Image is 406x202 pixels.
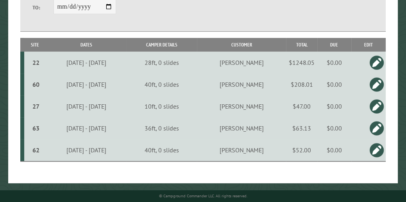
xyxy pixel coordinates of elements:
th: Site [24,38,46,52]
th: Edit [351,38,386,52]
td: 10ft, 0 slides [127,95,197,117]
td: $208.01 [286,73,317,95]
th: Camper Details [127,38,197,52]
td: [PERSON_NAME] [197,73,286,95]
td: $52.00 [286,139,317,161]
th: Customer [197,38,286,52]
div: 22 [27,59,45,66]
td: $0.00 [317,52,351,73]
small: © Campground Commander LLC. All rights reserved. [159,193,247,198]
div: [DATE] - [DATE] [47,102,125,110]
td: $0.00 [317,139,351,161]
th: Dates [46,38,127,52]
td: 40ft, 0 slides [127,73,197,95]
td: $0.00 [317,73,351,95]
td: 28ft, 0 slides [127,52,197,73]
td: [PERSON_NAME] [197,52,286,73]
th: Total [286,38,317,52]
td: $0.00 [317,117,351,139]
div: 63 [27,124,45,132]
label: To: [32,4,53,11]
div: [DATE] - [DATE] [47,80,125,88]
th: Due [317,38,351,52]
td: [PERSON_NAME] [197,117,286,139]
div: [DATE] - [DATE] [47,146,125,154]
div: 60 [27,80,45,88]
div: [DATE] - [DATE] [47,124,125,132]
div: 62 [27,146,45,154]
div: [DATE] - [DATE] [47,59,125,66]
td: $47.00 [286,95,317,117]
td: [PERSON_NAME] [197,95,286,117]
td: 36ft, 0 slides [127,117,197,139]
td: [PERSON_NAME] [197,139,286,161]
td: 40ft, 0 slides [127,139,197,161]
td: $63.13 [286,117,317,139]
td: $1248.05 [286,52,317,73]
td: $0.00 [317,95,351,117]
div: 27 [27,102,45,110]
